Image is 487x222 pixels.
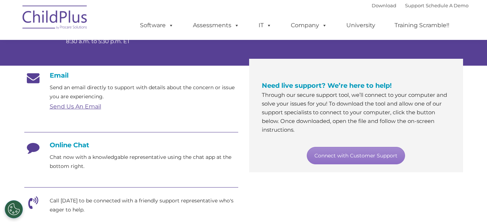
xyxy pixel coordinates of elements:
a: Software [133,18,181,33]
button: Cookies Settings [5,200,23,218]
a: Assessments [186,18,247,33]
a: Training Scramble!! [387,18,457,33]
a: Send Us An Email [50,103,101,110]
font: | [372,3,469,8]
a: Schedule A Demo [426,3,469,8]
p: Call [DATE] to be connected with a friendly support representative who's eager to help. [50,196,238,214]
span: Need live support? We’re here to help! [262,82,392,90]
a: University [339,18,383,33]
p: Through our secure support tool, we’ll connect to your computer and solve your issues for you! To... [262,91,450,134]
h4: Online Chat [24,141,238,149]
a: Download [372,3,396,8]
a: IT [251,18,279,33]
p: Chat now with a knowledgable representative using the chat app at the bottom right. [50,153,238,171]
h4: Email [24,71,238,79]
a: Company [284,18,334,33]
a: Support [405,3,424,8]
a: Connect with Customer Support [307,147,405,164]
img: ChildPlus by Procare Solutions [19,0,91,37]
p: Send an email directly to support with details about the concern or issue you are experiencing. [50,83,238,101]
